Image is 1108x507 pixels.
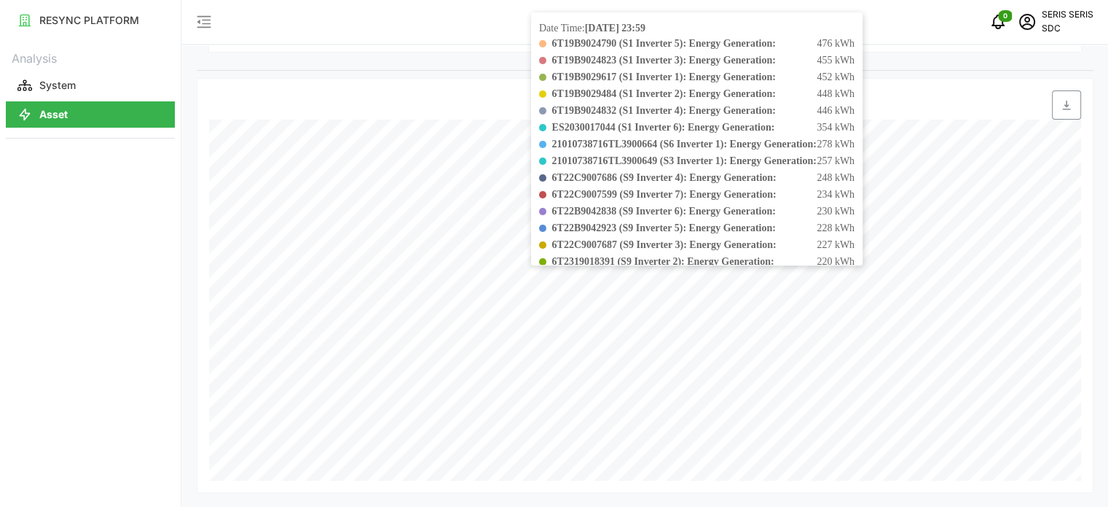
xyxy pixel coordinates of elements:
[531,12,863,266] div: Date Time:
[6,71,175,100] a: System
[817,103,854,118] span: 446 kWh
[817,36,854,51] span: 476 kWh
[39,107,68,122] p: Asset
[1042,8,1093,22] p: SERIS SERIS
[817,136,854,152] span: 278 kWh
[552,105,776,116] b: 6T19B9024832 (S1 Inverter 4): Energy Generation:
[552,172,777,183] b: 6T22C9007686 (S9 Inverter 4): Energy Generation:
[817,153,854,169] span: 257 kWh
[552,189,777,200] b: 6T22C9007599 (S9 Inverter 7): Energy Generation:
[552,71,776,82] b: 6T19B9029617 (S1 Inverter 1): Energy Generation:
[1042,22,1093,36] p: SDC
[817,254,854,269] span: 220 kWh
[552,122,775,133] b: ES2030017044 (S1 Inverter 6): Energy Generation:
[6,72,175,98] button: System
[39,13,139,28] p: RESYNC PLATFORM
[817,86,854,101] span: 448 kWh
[817,53,854,68] span: 455 kWh
[817,120,854,135] span: 354 kWh
[552,256,774,267] b: 6T2319018391 (S9 Inverter 2): Energy Generation:
[552,222,776,233] b: 6T22B9042923 (S9 Inverter 5): Energy Generation:
[817,187,854,202] span: 234 kWh
[817,220,854,236] span: 228 kWh
[6,6,175,35] a: RESYNC PLATFORM
[817,204,854,219] span: 230 kWh
[817,170,854,185] span: 248 kWh
[552,155,817,166] b: 21010738716TL3900649 (S3 Inverter 1): Energy Generation:
[817,69,854,85] span: 452 kWh
[552,55,776,66] b: 6T19B9024823 (S1 Inverter 3): Energy Generation:
[552,38,776,49] b: 6T19B9024790 (S1 Inverter 5): Energy Generation:
[39,78,76,93] p: System
[552,88,776,99] b: 6T19B9029484 (S1 Inverter 2): Energy Generation:
[552,239,777,250] b: 6T22C9007687 (S9 Inverter 3): Energy Generation:
[585,23,645,34] b: [DATE] 23:59
[1013,7,1042,36] button: schedule
[6,101,175,128] button: Asset
[1003,11,1007,21] span: 0
[983,7,1013,36] button: notifications
[817,237,854,252] span: 227 kWh
[552,206,776,217] b: 6T22B9042838 (S9 Inverter 6): Energy Generation:
[6,100,175,129] a: Asset
[552,139,817,150] b: 21010738716TL3900664 (S6 Inverter 1): Energy Generation:
[6,47,175,68] p: Analysis
[6,7,175,34] button: RESYNC PLATFORM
